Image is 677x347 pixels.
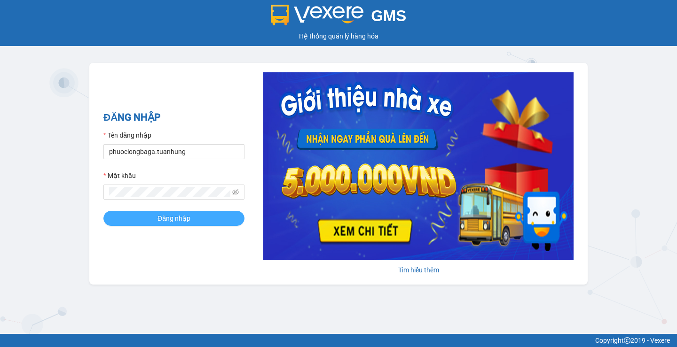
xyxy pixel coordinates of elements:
[103,110,244,125] h2: ĐĂNG NHẬP
[7,335,670,346] div: Copyright 2019 - Vexere
[624,337,630,344] span: copyright
[157,213,190,224] span: Đăng nhập
[103,144,244,159] input: Tên đăng nhập
[103,170,136,181] label: Mật khẩu
[103,130,151,140] label: Tên đăng nhập
[109,187,230,197] input: Mật khẩu
[371,7,406,24] span: GMS
[263,72,574,260] img: banner-0
[271,5,364,25] img: logo 2
[232,189,239,195] span: eye-invisible
[271,14,407,22] a: GMS
[263,265,574,275] div: Tìm hiểu thêm
[2,31,675,41] div: Hệ thống quản lý hàng hóa
[103,211,244,226] button: Đăng nhập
